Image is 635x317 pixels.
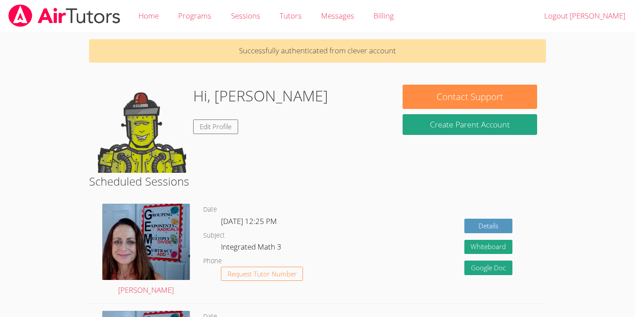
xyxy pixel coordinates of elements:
[228,271,297,277] span: Request Tutor Number
[203,230,225,241] dt: Subject
[403,85,537,109] button: Contact Support
[464,240,513,254] button: Whiteboard
[203,204,217,215] dt: Date
[464,219,513,233] a: Details
[221,267,303,281] button: Request Tutor Number
[221,241,283,256] dd: Integrated Math 3
[89,39,546,63] p: Successfully authenticated from clever account
[193,119,238,134] a: Edit Profile
[102,204,190,297] a: [PERSON_NAME]
[102,204,190,280] img: avatar.png
[221,216,277,226] span: [DATE] 12:25 PM
[193,85,328,107] h1: Hi, [PERSON_NAME]
[89,173,546,190] h2: Scheduled Sessions
[98,85,186,173] img: default.png
[321,11,354,21] span: Messages
[464,261,513,275] a: Google Doc
[403,114,537,135] button: Create Parent Account
[7,4,121,27] img: airtutors_banner-c4298cdbf04f3fff15de1276eac7730deb9818008684d7c2e4769d2f7ddbe033.png
[203,256,222,267] dt: Phone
